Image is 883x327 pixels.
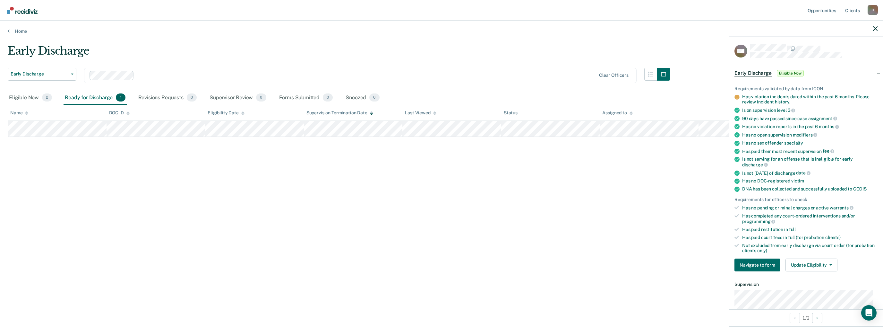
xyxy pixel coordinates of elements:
[757,248,767,253] span: only)
[306,110,373,116] div: Supervision Termination Date
[742,178,878,184] div: Has no DOC-registered
[369,93,379,102] span: 0
[109,110,130,116] div: DOC ID
[208,110,244,116] div: Eligibility Date
[8,28,875,34] a: Home
[742,162,768,167] span: discharge
[504,110,518,116] div: Status
[742,213,878,224] div: Has completed any court-ordered interventions and/or
[137,91,198,105] div: Revisions Requests
[734,259,783,271] a: Navigate to form link
[742,205,878,211] div: Has no pending criminal charges or active
[405,110,436,116] div: Last Viewed
[734,86,878,92] div: Requirements validated by data from ICON
[830,205,853,210] span: warrants
[784,140,803,146] span: specialty
[8,91,53,105] div: Eligible Now
[602,110,632,116] div: Assigned to
[742,116,878,121] div: 90 days have passed since case
[64,91,126,105] div: Ready for Discharge
[868,5,878,15] button: Profile dropdown button
[742,219,775,224] span: programming
[853,186,867,191] span: CODIS
[742,148,878,154] div: Has paid their most recent supervision
[734,282,878,287] dt: Supervision
[742,186,878,192] div: DNA has been collected and successfully uploaded to
[7,7,38,14] img: Recidiviz
[278,91,334,105] div: Forms Submitted
[742,94,878,105] div: Has violation incidents dated within the past 6 months. Please review incident history.
[861,305,877,321] div: Open Intercom Messenger
[742,243,878,254] div: Not excluded from early discharge via court order (for probation clients
[116,93,125,102] span: 1
[742,132,878,138] div: Has no open supervision
[777,70,804,76] span: Eligible Now
[742,124,878,129] div: Has no violation reports in the past 6
[599,73,629,78] div: Clear officers
[742,140,878,146] div: Has no sex offender
[187,93,197,102] span: 0
[734,259,780,271] button: Navigate to form
[791,178,804,183] span: victim
[734,70,772,76] span: Early Discharge
[868,5,878,15] div: J T
[742,170,878,176] div: Is not [DATE] of discharge
[729,63,883,84] div: Early DischargeEligible Now
[793,132,818,137] span: modifiers
[742,227,878,232] div: Has paid restitution in
[256,93,266,102] span: 0
[8,44,670,63] div: Early Discharge
[790,313,800,323] button: Previous Opportunity
[742,156,878,167] div: Is not serving for an offense that is ineligible for early
[742,107,878,113] div: Is on supervision level
[323,93,333,102] span: 0
[788,108,795,113] span: 3
[789,227,796,232] span: full
[42,93,52,102] span: 2
[785,259,837,271] button: Update Eligibility
[819,124,839,129] span: months
[208,91,268,105] div: Supervisor Review
[808,116,837,121] span: assignment
[734,197,878,202] div: Requirements for officers to check
[10,110,28,116] div: Name
[812,313,822,323] button: Next Opportunity
[729,309,883,326] div: 1 / 2
[344,91,381,105] div: Snoozed
[11,71,68,77] span: Early Discharge
[823,148,834,154] span: fee
[825,235,841,240] span: clients)
[742,235,878,240] div: Has paid court fees in full (for probation
[796,170,810,175] span: date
